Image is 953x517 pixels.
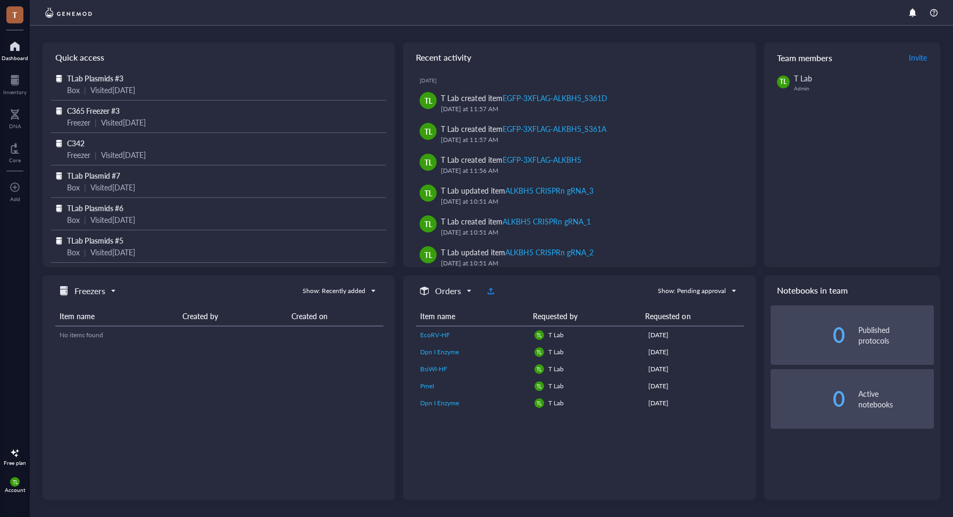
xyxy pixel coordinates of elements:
[95,116,97,128] div: |
[424,187,432,199] span: TL
[67,235,123,246] span: TLab Plasmids #5
[84,214,86,226] div: |
[420,347,459,356] span: Dpn I Enzyme
[503,154,581,165] div: EGFP-3XFLAG-ALKBH5
[648,398,740,408] div: [DATE]
[287,306,383,326] th: Created on
[90,181,135,193] div: Visited [DATE]
[84,84,86,96] div: |
[67,73,123,84] span: TLab Plasmids #3
[648,364,740,374] div: [DATE]
[424,249,432,261] span: TL
[412,149,747,180] a: TLT Lab created itemEGFP-3XFLAG-ALKBH5[DATE] at 11:56 AM
[3,89,27,95] div: Inventory
[420,77,747,84] div: [DATE]
[403,43,755,72] div: Recent activity
[441,165,738,176] div: [DATE] at 11:56 AM
[505,247,593,257] div: ALKBH5 CRISPRn gRNA_2
[3,72,27,95] a: Inventory
[548,381,564,390] span: T Lab
[441,196,738,207] div: [DATE] at 10:51 AM
[794,85,934,91] div: Admin
[503,123,606,134] div: EGFP-3XFLAG-ALKBH5_S361A
[648,347,740,357] div: [DATE]
[67,203,123,213] span: TLab Plasmids #6
[441,123,606,135] div: T Lab created item
[537,349,542,355] span: TL
[90,246,135,258] div: Visited [DATE]
[2,55,28,61] div: Dashboard
[9,157,21,163] div: Core
[441,154,581,165] div: T Lab created item
[529,306,641,326] th: Requested by
[55,306,178,326] th: Item name
[648,381,740,391] div: [DATE]
[9,140,21,163] a: Core
[101,116,146,128] div: Visited [DATE]
[503,216,591,227] div: ALKBH5 CRISPRn gRNA_1
[548,364,564,373] span: T Lab
[412,180,747,211] a: TLT Lab updated itemALKBH5 CRISPRn gRNA_3[DATE] at 10:51 AM
[648,330,740,340] div: [DATE]
[794,73,812,84] span: T Lab
[412,211,747,242] a: TLT Lab created itemALKBH5 CRISPRn gRNA_1[DATE] at 10:51 AM
[441,246,593,258] div: T Lab updated item
[303,286,365,296] div: Show: Recently added
[412,88,747,119] a: TLT Lab created itemEGFP-3XFLAG-ALKBH5_S361D[DATE] at 11:57 AM
[9,106,21,129] a: DNA
[420,398,459,407] span: Dpn I Enzyme
[4,460,26,466] div: Free plan
[43,43,395,72] div: Quick access
[441,185,593,196] div: T Lab updated item
[84,181,86,193] div: |
[67,105,120,116] span: C365 Freezer #3
[10,196,20,202] div: Add
[424,156,432,168] span: TL
[420,330,525,340] a: EcoRV-HF
[764,276,940,305] div: Notebooks in team
[771,327,846,344] div: 0
[658,286,726,296] div: Show: Pending approval
[548,398,564,407] span: T Lab
[441,135,738,145] div: [DATE] at 11:57 AM
[424,95,432,106] span: TL
[858,324,934,346] div: Published protocols
[12,479,18,485] span: TL
[537,401,542,406] span: TL
[67,116,90,128] div: Freezer
[503,93,607,103] div: EGFP-3XFLAG-ALKBH5_S361D
[548,330,564,339] span: T Lab
[67,214,80,226] div: Box
[420,381,525,391] a: PmeI
[548,347,564,356] span: T Lab
[441,92,607,104] div: T Lab created item
[12,8,18,21] span: T
[441,104,738,114] div: [DATE] at 11:57 AM
[764,43,940,72] div: Team members
[641,306,740,326] th: Requested on
[420,364,447,373] span: BsiWI-HF
[43,6,95,19] img: genemod-logo
[178,306,288,326] th: Created by
[909,52,927,63] span: Invite
[420,347,525,357] a: Dpn I Enzyme
[5,487,26,493] div: Account
[2,38,28,61] a: Dashboard
[424,218,432,230] span: TL
[67,149,90,161] div: Freezer
[505,185,593,196] div: ALKBH5 CRISPRn gRNA_3
[537,366,542,372] span: TL
[74,285,105,297] h5: Freezers
[537,332,542,338] span: TL
[95,149,97,161] div: |
[84,246,86,258] div: |
[441,215,590,227] div: T Lab created item
[9,123,21,129] div: DNA
[537,383,542,389] span: TL
[101,149,146,161] div: Visited [DATE]
[424,126,432,137] span: TL
[67,170,120,181] span: TLab Plasmid #7
[412,119,747,149] a: TLT Lab created itemEGFP-3XFLAG-ALKBH5_S361A[DATE] at 11:57 AM
[908,49,927,66] button: Invite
